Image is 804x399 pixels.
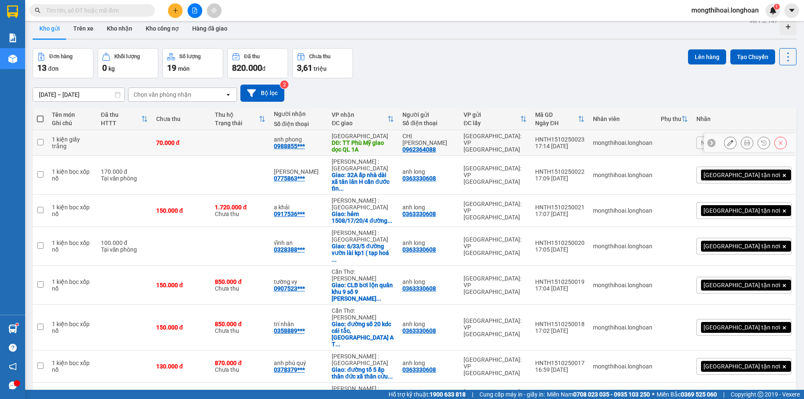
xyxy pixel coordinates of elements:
div: Số điện thoại [274,121,323,127]
div: Thu hộ [215,111,258,118]
strong: 0369 525 060 [681,391,717,398]
div: 0363330608 [402,211,436,217]
span: triệu [314,65,327,72]
span: notification [9,363,17,371]
div: [GEOGRAPHIC_DATA]: VP [GEOGRAPHIC_DATA] [464,133,527,153]
div: 0363330608 [402,327,436,334]
th: Toggle SortBy [459,108,531,130]
div: Chưa thu [309,54,330,59]
span: plus [173,8,178,13]
div: mongthihoai.longhoan [593,324,652,331]
div: 70.000 đ [156,139,206,146]
div: mongthihoai.longhoan [593,207,652,214]
div: 1.720.000 đ [215,204,265,211]
div: Nhãn [696,116,791,122]
span: message [9,381,17,389]
div: [GEOGRAPHIC_DATA]: VP [GEOGRAPHIC_DATA] [464,356,527,376]
div: [GEOGRAPHIC_DATA]: VP [GEOGRAPHIC_DATA] [464,275,527,295]
div: 0962364088 [402,146,436,153]
div: Số lượng [179,54,201,59]
div: [GEOGRAPHIC_DATA]: VP [GEOGRAPHIC_DATA] [464,317,527,337]
span: ... [388,373,393,380]
button: Chưa thu3,61 triệu [292,48,353,78]
div: 17:04 [DATE] [535,285,585,292]
div: HNTH1510250022 [535,168,585,175]
span: kg [108,65,115,72]
div: HNTH1510250019 [535,278,585,285]
div: 1 kiện bọc xốp nổ [52,168,93,182]
div: [PERSON_NAME] : [GEOGRAPHIC_DATA] [332,229,394,243]
span: Cung cấp máy in - giấy in: [479,390,545,399]
div: 17:07 [DATE] [535,211,585,217]
div: mongthihoai.longhoan [593,172,652,178]
span: [GEOGRAPHIC_DATA] tận nơi [703,324,780,331]
span: ... [376,295,381,302]
sup: 1 [774,4,780,10]
div: 850.000 đ [215,321,265,327]
svg: open [225,91,232,98]
span: Miền Bắc [657,390,717,399]
div: HNTH1510250021 [535,204,585,211]
span: 0 [102,63,107,73]
span: ... [332,256,337,263]
span: 3,61 [297,63,312,73]
div: [PERSON_NAME] : [GEOGRAPHIC_DATA] [332,158,394,172]
div: Cần Thơ: [PERSON_NAME] [332,268,394,282]
div: trí nhân [274,321,323,327]
button: Bộ lọc [240,85,284,102]
div: HNTH1510250020 [535,239,585,246]
span: [GEOGRAPHIC_DATA] tận nơi [703,242,780,250]
button: Trên xe [67,18,100,39]
div: Chưa thu [215,360,265,373]
span: 13 [37,63,46,73]
sup: 1 [16,323,18,326]
div: 17:09 [DATE] [535,175,585,182]
div: Ngày ĐH [535,120,578,126]
div: ĐC lấy [464,120,520,126]
div: [GEOGRAPHIC_DATA]: VP [GEOGRAPHIC_DATA] [464,201,527,221]
div: HTTT [101,120,141,126]
div: 1 kiện bọc xốp nổ [52,278,93,292]
img: logo-vxr [7,5,18,18]
img: solution-icon [8,33,17,42]
span: [GEOGRAPHIC_DATA] tận nơi [703,363,780,370]
div: HNTH1510250023 [535,136,585,143]
div: a khải [274,204,323,211]
span: ... [339,185,344,192]
div: anh long [402,168,455,175]
div: mongthihoai.longhoan [593,139,652,146]
span: copyright [758,391,763,397]
strong: 0708 023 035 - 0935 103 250 [573,391,650,398]
div: Phụ thu [661,116,681,122]
div: Giao: 32A ấp nhà dài xã tân lân H cần đước tỉnh long an [332,172,394,192]
button: aim [207,3,222,18]
div: Sửa đơn hàng [724,136,737,149]
span: | [723,390,724,399]
div: 1 kiện bọc xốp nổ [52,239,93,253]
div: 100.000 đ [101,239,148,246]
span: Nhãn [701,139,715,146]
img: warehouse-icon [8,324,17,333]
div: [GEOGRAPHIC_DATA]: VP [GEOGRAPHIC_DATA] [464,165,527,185]
span: file-add [192,8,198,13]
button: Kho công nợ [139,18,186,39]
div: [GEOGRAPHIC_DATA] [332,133,394,139]
div: Đã thu [244,54,260,59]
span: [GEOGRAPHIC_DATA] tận nơi [703,207,780,214]
div: Giao: CLB bơi lộn quân khu 9 số 9 nguyễn đệ an hoà bình thuỷ cần thơ [332,282,394,302]
span: [PHONE_NUMBER] - [DOMAIN_NAME] [20,50,140,82]
button: Đơn hàng13đơn [33,48,93,78]
span: món [178,65,190,72]
th: Toggle SortBy [327,108,398,130]
div: Khối lượng [114,54,140,59]
div: [PERSON_NAME] : [GEOGRAPHIC_DATA] [332,353,394,366]
input: Select a date range. [33,88,124,101]
div: Giao: hẻm 1508/17/20/4 đường lê văn lương xã nhơn đức H nhà bè hcm [332,211,394,224]
div: 1 kiện bọc xốp nổ [52,204,93,217]
strong: (Công Ty TNHH Chuyển Phát Nhanh Bảo An - MST: 0109597835) [17,34,142,47]
div: anh phú quý [274,360,323,366]
span: mongthihoai.longhoan [685,5,765,15]
div: anh long [402,321,455,327]
div: Người nhận [274,111,323,117]
div: Cần Thơ: [PERSON_NAME] [332,307,394,321]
